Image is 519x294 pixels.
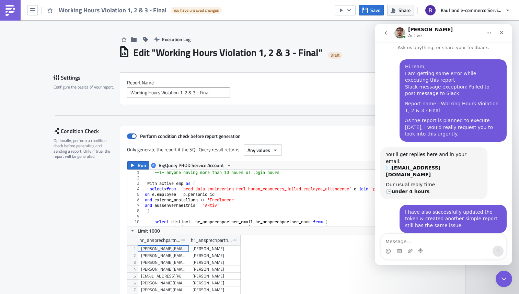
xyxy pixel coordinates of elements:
div: 5 [127,192,144,197]
p: Attention! Alert for Working Hours Violation! [3,3,328,8]
img: Avatar [425,4,436,16]
button: Save [359,5,384,15]
div: 10 [127,219,144,225]
div: Optionally, perform a condition check before generating and sending a report. Only if true, the r... [54,138,115,159]
div: [PERSON_NAME][EMAIL_ADDRESS][PERSON_NAME][DOMAIN_NAME] [141,252,186,259]
div: [PERSON_NAME] [193,266,237,273]
iframe: Intercom live chat [375,24,512,265]
div: [PERSON_NAME] [193,280,237,286]
div: [PERSON_NAME][EMAIL_ADDRESS][PERSON_NAME][DOMAIN_NAME] [141,259,186,266]
div: [PERSON_NAME][EMAIL_ADDRESS][DOMAIN_NAME] [141,286,186,293]
div: [PERSON_NAME][EMAIL_ADDRESS][DOMAIN_NAME] [141,280,186,286]
div: hr_ansprechpartner_name [191,235,233,245]
span: Kaufland e-commerce Services GmbH & Co. KG [441,7,503,14]
img: PushMetrics [5,5,16,16]
div: 3 [127,181,144,186]
button: Run [127,161,149,169]
div: 7 [127,203,144,208]
body: Rich Text Area. Press ALT-0 for help. [3,3,328,42]
span: Draft [331,52,339,58]
div: 11 [127,225,144,230]
span: Save [370,7,380,14]
div: [PERSON_NAME][EMAIL_ADDRESS][PERSON_NAME][DOMAIN_NAME] [141,245,186,252]
div: 6 [127,197,144,203]
div: [PERSON_NAME] [193,286,237,293]
p: Hi {{ [DOMAIN_NAME]_ansprechpartner_name }}, [3,10,328,16]
p: Thanks [3,36,328,42]
div: 4 [127,186,144,192]
strong: Perform condition check before report generation [140,132,241,140]
div: [PERSON_NAME] [193,252,237,259]
iframe: Intercom live chat [496,271,512,287]
div: Configure the basics of your report. [54,84,115,90]
h1: Edit " Working Hours Violation 1, 2 & 3 - Final " [133,46,323,59]
span: Share [399,7,411,14]
button: Execution Log [151,34,194,45]
span: Working Hours Violation 1, 2 & 3 - Final [59,6,167,14]
span: BigQuery PROD Service Account [159,161,224,169]
div: 1 [127,170,144,175]
span: Execution Log [162,36,191,43]
div: [PERSON_NAME] [193,245,237,252]
div: hr_ansprechpartner_email [139,235,181,245]
div: [PERSON_NAME] [193,259,237,266]
span: You have unsaved changes [173,8,219,13]
label: Only generate the report if the SQL Query result returns [127,144,240,155]
div: 8 [127,208,144,214]
button: Kaufland e-commerce Services GmbH & Co. KG [421,3,514,18]
button: Limit 1000 [127,226,162,235]
div: Settings [54,72,120,83]
button: BigQuery PROD Service Account [148,161,234,169]
label: Report Nam﻿e [127,80,458,86]
span: Run [138,161,146,169]
div: [PERSON_NAME][EMAIL_ADDRESS][DOMAIN_NAME] [141,266,186,273]
p: Please find attached PDF for the details of all the employees who shows the working hours regulat... [3,18,328,34]
div: Condition Check [54,126,120,136]
div: [PERSON_NAME] [193,273,237,280]
div: [EMAIL_ADDRESS][PERSON_NAME][DOMAIN_NAME] [141,273,186,280]
span: Limit 1000 [138,227,160,234]
span: Any values [247,146,270,154]
button: Any values [244,144,282,156]
div: 9 [127,214,144,219]
button: Share [387,5,414,15]
div: 2 [127,175,144,181]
